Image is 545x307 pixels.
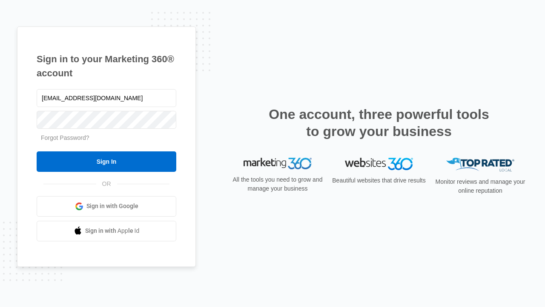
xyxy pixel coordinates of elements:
[331,176,427,185] p: Beautiful websites that drive results
[37,151,176,172] input: Sign In
[37,196,176,217] a: Sign in with Google
[244,158,312,170] img: Marketing 360
[266,106,492,140] h2: One account, three powerful tools to grow your business
[37,89,176,107] input: Email
[85,226,140,235] span: Sign in with Apple Id
[86,202,138,211] span: Sign in with Google
[433,177,528,195] p: Monitor reviews and manage your online reputation
[345,158,413,170] img: Websites 360
[230,175,325,193] p: All the tools you need to grow and manage your business
[37,221,176,241] a: Sign in with Apple Id
[96,180,117,188] span: OR
[446,158,514,172] img: Top Rated Local
[37,52,176,80] h1: Sign in to your Marketing 360® account
[41,134,89,141] a: Forgot Password?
